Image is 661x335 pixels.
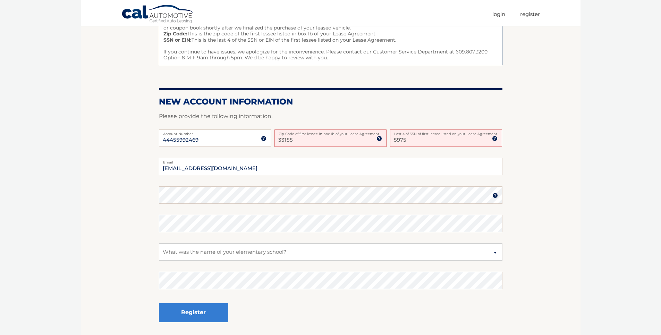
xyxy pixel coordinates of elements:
label: Zip Code of first lessee in box 1b of your Lease Agreement [274,129,387,135]
img: tooltip.svg [376,136,382,141]
a: Login [492,8,505,20]
input: Account Number [159,129,271,147]
img: tooltip.svg [492,136,498,141]
label: Account Number [159,129,271,135]
strong: SSN or EIN: [163,37,192,43]
a: Cal Automotive [121,5,194,25]
img: tooltip.svg [261,136,266,141]
strong: Zip Code: [163,31,187,37]
label: Email [159,158,502,164]
p: Please provide the following information. [159,111,502,121]
img: tooltip.svg [492,193,498,198]
input: SSN or EIN (last 4 digits only) [390,129,502,147]
input: Zip Code [274,129,387,147]
button: Register [159,303,228,322]
span: Some things to keep in mind when creating your profile. This is an 11 digit number starting with ... [159,3,502,66]
label: Last 4 of SSN of first lessee listed on your Lease Agreement [390,129,502,135]
h2: New Account Information [159,97,502,107]
input: Email [159,158,502,175]
a: Register [520,8,540,20]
